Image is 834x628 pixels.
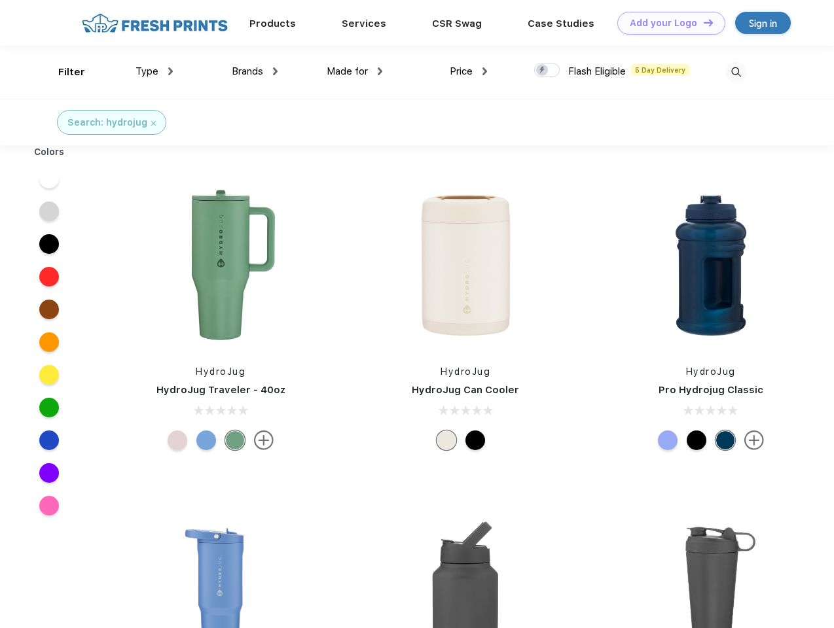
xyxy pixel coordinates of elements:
[67,116,147,130] div: Search: hydrojug
[450,65,473,77] span: Price
[168,430,187,450] div: Pink Sand
[465,430,485,450] div: Black
[744,430,764,450] img: more.svg
[716,430,735,450] div: Navy
[658,430,678,450] div: Hyper Blue
[482,67,487,75] img: dropdown.png
[686,366,736,377] a: HydroJug
[630,18,697,29] div: Add your Logo
[631,64,689,76] span: 5 Day Delivery
[725,61,747,83] img: desktop_search.svg
[58,65,85,80] div: Filter
[735,12,791,34] a: Sign in
[196,430,216,450] div: Riptide
[249,18,296,29] a: Products
[196,366,245,377] a: HydroJug
[24,145,75,159] div: Colors
[168,67,173,75] img: dropdown.png
[624,178,798,352] img: func=resize&h=266
[749,16,777,31] div: Sign in
[78,12,232,35] img: fo%20logo%202.webp
[378,178,553,352] img: func=resize&h=266
[151,121,156,126] img: filter_cancel.svg
[254,430,274,450] img: more.svg
[327,65,368,77] span: Made for
[156,384,285,396] a: HydroJug Traveler - 40oz
[412,384,519,396] a: HydroJug Can Cooler
[232,65,263,77] span: Brands
[134,178,308,352] img: func=resize&h=266
[704,19,713,26] img: DT
[136,65,158,77] span: Type
[273,67,278,75] img: dropdown.png
[378,67,382,75] img: dropdown.png
[659,384,763,396] a: Pro Hydrojug Classic
[437,430,456,450] div: Cream
[568,65,626,77] span: Flash Eligible
[441,366,490,377] a: HydroJug
[225,430,245,450] div: Sage
[687,430,706,450] div: Black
